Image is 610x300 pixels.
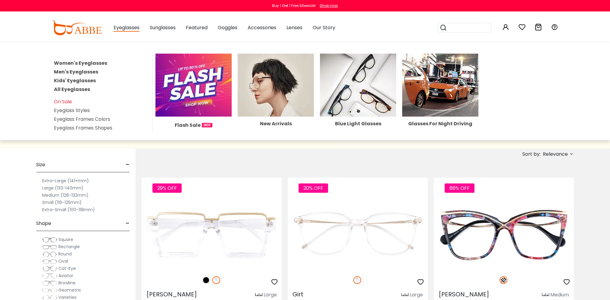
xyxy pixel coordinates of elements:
[445,183,474,193] span: 66% OFF
[54,107,90,114] a: Eyeglass Styles
[36,216,51,231] span: Shape
[522,151,540,158] span: Sort by:
[58,280,76,286] span: Browline
[54,124,112,131] a: Eyeglass Frames Shapes
[42,199,82,206] label: Small (119-125mm)
[58,265,76,271] span: Cat-Eye
[543,149,568,160] span: Relevance
[42,244,57,250] img: Rectangle.png
[54,98,72,105] a: On Sale
[42,192,89,199] label: Medium (126-132mm)
[126,158,130,172] span: -
[54,116,110,123] a: Eyeglass Frames Colors
[499,276,507,284] img: Pattern
[218,24,237,31] span: Goggles
[320,81,396,126] a: Blue Light Glasses
[550,291,569,298] div: Medium
[54,68,98,75] a: Men's Eyeglasses
[238,54,314,117] img: New Arrivals
[402,121,478,126] div: Glasses For Night Driving
[42,258,57,264] img: Oval.png
[439,290,489,298] span: [PERSON_NAME]
[155,81,232,129] a: Flash Sale
[42,184,83,192] label: Large (133-140mm)
[58,258,68,264] span: Oval
[58,236,73,242] span: Square
[292,290,303,298] span: Girt
[402,54,478,117] img: Glasses For Night Driving
[402,81,478,126] a: Glasses For Night Driving
[155,54,232,117] img: Flash Sale
[353,276,361,284] img: Clear
[410,291,423,298] div: Large
[126,216,130,231] span: -
[42,177,89,184] label: Extra-Large (141+mm)
[58,287,81,293] span: Geometric
[238,81,314,126] a: New Arrivals
[434,199,574,270] img: Pattern Mead - Acetate,Metal ,Universal Bridge Fit
[42,206,95,213] label: Extra-Small (100-118mm)
[175,121,201,129] span: Flash Sale
[212,276,220,284] img: Clear
[186,24,208,31] span: Featured
[317,3,338,8] a: Shop now
[288,199,428,270] img: Fclear Girt - TR ,Universal Bridge Fit
[146,290,197,298] span: [PERSON_NAME]
[42,251,57,257] img: Round.png
[248,24,276,31] span: Accessories
[58,251,72,257] span: Round
[202,123,212,127] img: 1724998894317IetNH.gif
[58,273,73,279] span: Aviator
[42,287,57,293] img: Geometric.png
[36,158,45,172] span: Size
[42,266,57,272] img: Cat-Eye.png
[54,60,107,67] a: Women's Eyeglasses
[264,291,277,298] div: Large
[58,244,80,250] span: Rectangle
[299,183,328,193] span: 20% OFF
[142,199,282,270] img: Fclear Umbel - Plastic ,Universal Bridge Fit
[542,293,549,297] img: size ruler
[52,20,102,35] img: abbeglasses.com
[42,237,57,243] img: Square.png
[42,273,57,279] img: Aviator.png
[320,54,396,117] img: Blue Light Glasses
[54,86,90,93] a: All Eyeglasses
[313,24,335,31] span: Our Story
[54,77,96,84] a: Kids' Eyeglasses
[320,121,396,126] div: Blue Light Glasses
[272,3,316,8] div: Buy 1 Get 1 Free Sitewide!
[42,280,57,286] img: Browline.png
[320,3,338,8] div: Shop now
[255,293,262,297] img: size ruler
[150,24,176,31] span: Sunglasses
[152,183,182,193] span: 29% OFF
[286,24,302,31] span: Lenses
[202,276,210,284] img: Black
[401,293,408,297] img: size ruler
[238,121,314,126] div: New Arrivals
[114,24,139,32] span: Eyeglasses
